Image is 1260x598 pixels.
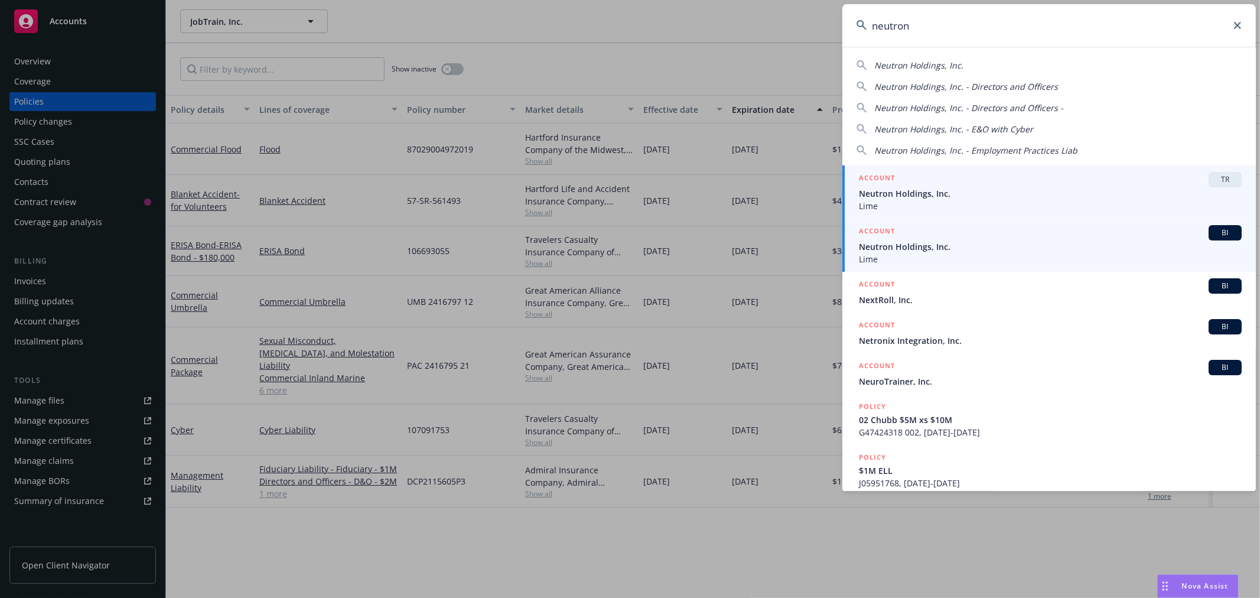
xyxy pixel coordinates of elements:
[842,219,1256,272] a: ACCOUNTBINeutron Holdings, Inc.Lime
[842,4,1256,47] input: Search...
[842,165,1256,219] a: ACCOUNTTRNeutron Holdings, Inc.Lime
[842,445,1256,496] a: POLICY$1M ELLJ05951768, [DATE]-[DATE]
[1213,174,1237,185] span: TR
[1213,321,1237,332] span: BI
[1213,362,1237,373] span: BI
[859,464,1242,477] span: $1M ELL
[874,60,963,71] span: Neutron Holdings, Inc.
[1213,281,1237,291] span: BI
[859,477,1242,489] span: J05951768, [DATE]-[DATE]
[842,394,1256,445] a: POLICY02 Chubb $5M xs $10MG47424318 002, [DATE]-[DATE]
[859,200,1242,212] span: Lime
[859,375,1242,388] span: NeuroTrainer, Inc.
[859,319,895,333] h5: ACCOUNT
[874,102,1063,113] span: Neutron Holdings, Inc. - Directors and Officers -
[842,313,1256,353] a: ACCOUNTBINetronix Integration, Inc.
[859,360,895,374] h5: ACCOUNT
[859,426,1242,438] span: G47424318 002, [DATE]-[DATE]
[874,81,1058,92] span: Neutron Holdings, Inc. - Directors and Officers
[859,334,1242,347] span: Netronix Integration, Inc.
[859,253,1242,265] span: Lime
[859,294,1242,306] span: NextRoll, Inc.
[874,145,1077,156] span: Neutron Holdings, Inc. - Employment Practices Liab
[1182,581,1229,591] span: Nova Assist
[859,414,1242,426] span: 02 Chubb $5M xs $10M
[859,187,1242,200] span: Neutron Holdings, Inc.
[859,172,895,186] h5: ACCOUNT
[842,272,1256,313] a: ACCOUNTBINextRoll, Inc.
[874,123,1033,135] span: Neutron Holdings, Inc. - E&O with Cyber
[859,451,886,463] h5: POLICY
[1158,575,1173,597] div: Drag to move
[842,353,1256,394] a: ACCOUNTBINeuroTrainer, Inc.
[1213,227,1237,238] span: BI
[1157,574,1239,598] button: Nova Assist
[859,278,895,292] h5: ACCOUNT
[859,401,886,412] h5: POLICY
[859,225,895,239] h5: ACCOUNT
[859,240,1242,253] span: Neutron Holdings, Inc.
